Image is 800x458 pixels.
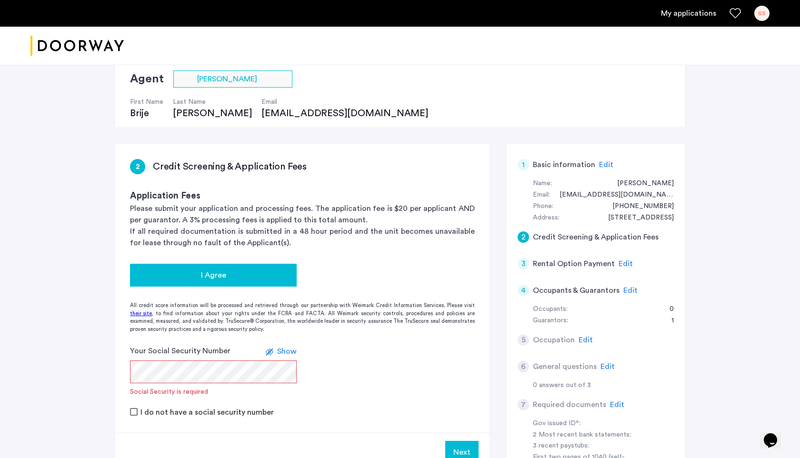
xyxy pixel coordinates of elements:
[533,418,653,429] div: Gov issued ID*:
[130,97,163,107] h4: First Name
[533,212,560,224] div: Address:
[30,28,124,64] a: Cazamio logo
[518,258,529,269] div: 3
[533,399,606,410] h5: Required documents
[533,231,659,243] h5: Credit Screening & Application Fees
[533,440,653,452] div: 3 recent paystubs:
[533,285,620,296] h5: Occupants & Guarantors
[130,345,230,357] label: Your Social Security Number
[518,361,529,372] div: 6
[533,189,550,201] div: Email:
[130,70,164,88] h2: Agent
[600,363,615,370] span: Edit
[173,107,252,120] div: [PERSON_NAME]
[533,361,597,372] h5: General questions
[608,178,674,189] div: Samuel Spencer
[623,287,638,294] span: Edit
[533,178,552,189] div: Name:
[550,189,674,201] div: samspenceri@msn.com
[30,28,124,64] img: logo
[153,160,307,173] h3: Credit Screening & Application Fees
[533,334,575,346] h5: Occupation
[518,399,529,410] div: 7
[610,401,624,408] span: Edit
[130,189,475,203] h3: Application Fees
[261,107,438,120] div: [EMAIL_ADDRESS][DOMAIN_NAME]
[130,387,208,397] div: Social Security is required
[130,264,297,287] button: button
[599,161,613,169] span: Edit
[730,8,741,19] a: Favorites
[760,420,790,448] iframe: chat widget
[201,269,226,281] span: I Agree
[518,159,529,170] div: 1
[533,258,615,269] h5: Rental Option Payment
[533,201,553,212] div: Phone:
[660,304,674,315] div: 0
[518,334,529,346] div: 5
[533,304,568,315] div: Occupants:
[754,6,770,21] div: SS
[130,159,145,174] div: 2
[130,226,475,249] p: If all required documentation is submitted in a 48 hour period and the unit becomes unavailable f...
[662,315,674,327] div: 1
[173,97,252,107] h4: Last Name
[130,107,163,120] div: Brije
[533,380,674,391] div: 0 answers out of 3
[661,8,716,19] a: My application
[261,97,438,107] h4: Email
[130,203,475,226] p: Please submit your application and processing fees. The application fee is $20 per applicant AND ...
[277,348,297,355] span: Show
[533,429,653,441] div: 2 Most recent bank statements:
[599,212,674,224] div: 130 Stately Avenue
[603,201,674,212] div: +17035868901
[130,310,152,318] a: their site
[579,336,593,344] span: Edit
[533,315,568,327] div: Guarantors:
[139,408,274,416] label: I do not have a social security number
[518,231,529,243] div: 2
[115,302,490,333] div: All credit score information will be processed and retrieved through our partnership with Weimark...
[533,159,595,170] h5: Basic information
[518,285,529,296] div: 4
[619,260,633,268] span: Edit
